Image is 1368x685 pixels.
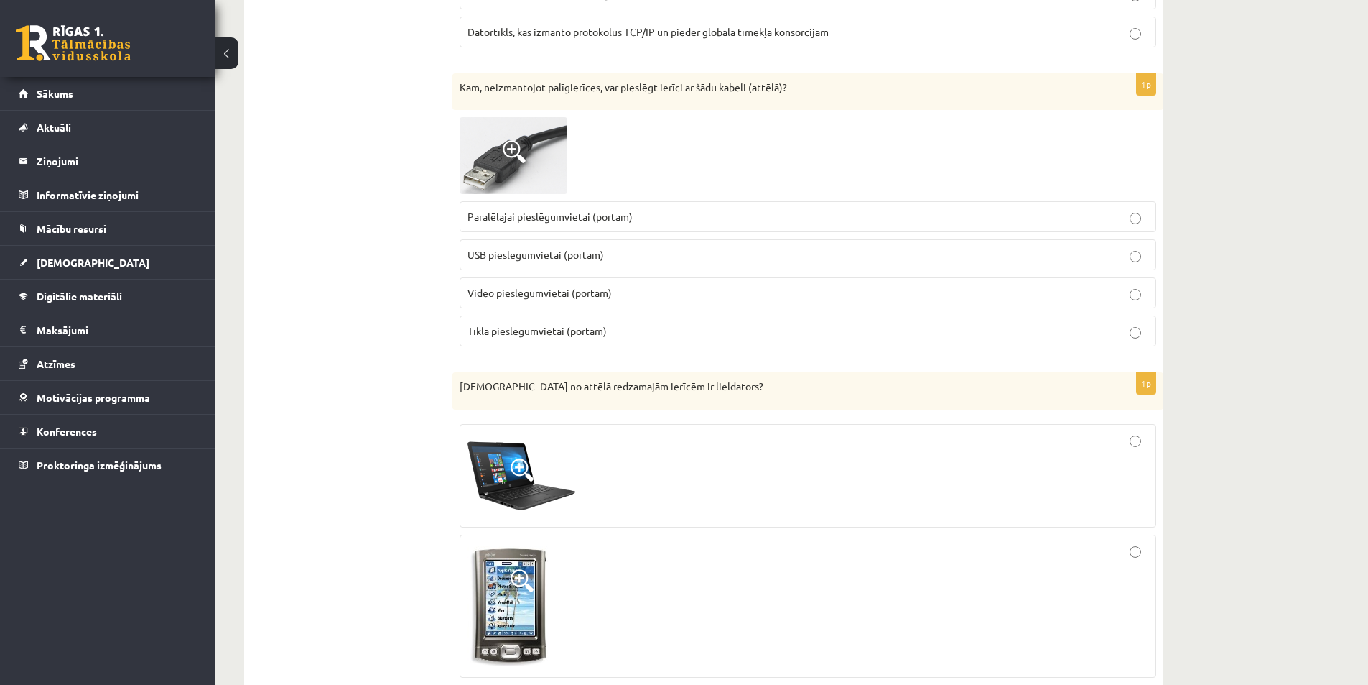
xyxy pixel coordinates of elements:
[37,144,197,178] legend: Ziņojumi
[467,248,604,261] span: USB pieslēgumvietai (portam)
[467,436,575,517] img: 1.PNG
[460,81,1084,95] p: Kam, neizmantojot palīgierīces, var pieslēgt ierīci ar šādu kabeli (attēlā)?
[37,222,106,235] span: Mācību resursi
[460,117,567,193] img: 1.PNG
[37,425,97,438] span: Konferences
[19,178,197,211] a: Informatīvie ziņojumi
[37,87,73,100] span: Sākums
[19,381,197,414] a: Motivācijas programma
[467,286,612,299] span: Video pieslēgumvietai (portam)
[1136,73,1156,96] p: 1p
[1130,327,1141,339] input: Tīkla pieslēgumvietai (portam)
[19,77,197,110] a: Sākums
[37,256,149,269] span: [DEMOGRAPHIC_DATA]
[19,280,197,313] a: Digitālie materiāli
[467,546,552,666] img: 2.jpg
[19,415,197,448] a: Konferences
[37,121,71,134] span: Aktuāli
[19,144,197,178] a: Ziņojumi
[19,246,197,279] a: [DEMOGRAPHIC_DATA]
[1130,251,1141,262] input: USB pieslēgumvietai (portam)
[37,290,122,303] span: Digitālie materiāli
[467,210,633,223] span: Paralēlajai pieslēgumvietai (portam)
[37,357,75,370] span: Atzīmes
[1136,372,1156,395] p: 1p
[19,449,197,482] a: Proktoringa izmēģinājums
[467,25,829,38] span: Datortīkls, kas izmanto protokolus TCP/IP un pieder globālā tīmekļa konsorcijam
[37,178,197,211] legend: Informatīvie ziņojumi
[37,313,197,346] legend: Maksājumi
[37,391,150,404] span: Motivācijas programma
[37,459,162,472] span: Proktoringa izmēģinājums
[1130,213,1141,224] input: Paralēlajai pieslēgumvietai (portam)
[467,324,607,337] span: Tīkla pieslēgumvietai (portam)
[19,111,197,144] a: Aktuāli
[1130,28,1141,40] input: Datortīkls, kas izmanto protokolus TCP/IP un pieder globālā tīmekļa konsorcijam
[19,347,197,380] a: Atzīmes
[460,380,1084,394] p: [DEMOGRAPHIC_DATA] no attēlā redzamajām ierīcēm ir lieldators?
[16,25,131,61] a: Rīgas 1. Tālmācības vidusskola
[1130,289,1141,300] input: Video pieslēgumvietai (portam)
[19,212,197,245] a: Mācību resursi
[19,313,197,346] a: Maksājumi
